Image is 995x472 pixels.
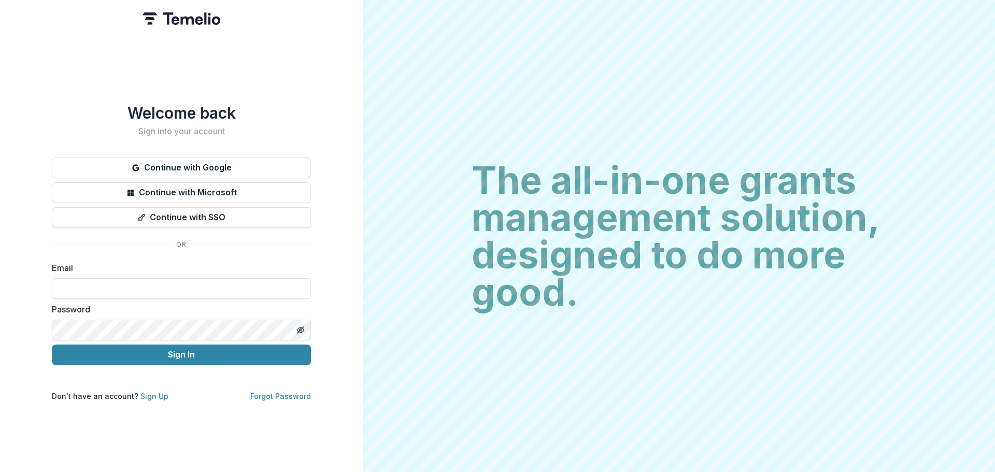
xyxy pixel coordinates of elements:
button: Sign In [52,345,311,365]
button: Continue with SSO [52,207,311,228]
a: Sign Up [140,392,168,401]
img: Temelio [143,12,220,25]
h2: Sign into your account [52,126,311,136]
label: Password [52,303,305,316]
a: Forgot Password [250,392,311,401]
label: Email [52,262,305,274]
button: Continue with Google [52,158,311,178]
p: Don't have an account? [52,391,168,402]
h1: Welcome back [52,104,311,122]
button: Toggle password visibility [292,322,309,338]
button: Continue with Microsoft [52,182,311,203]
